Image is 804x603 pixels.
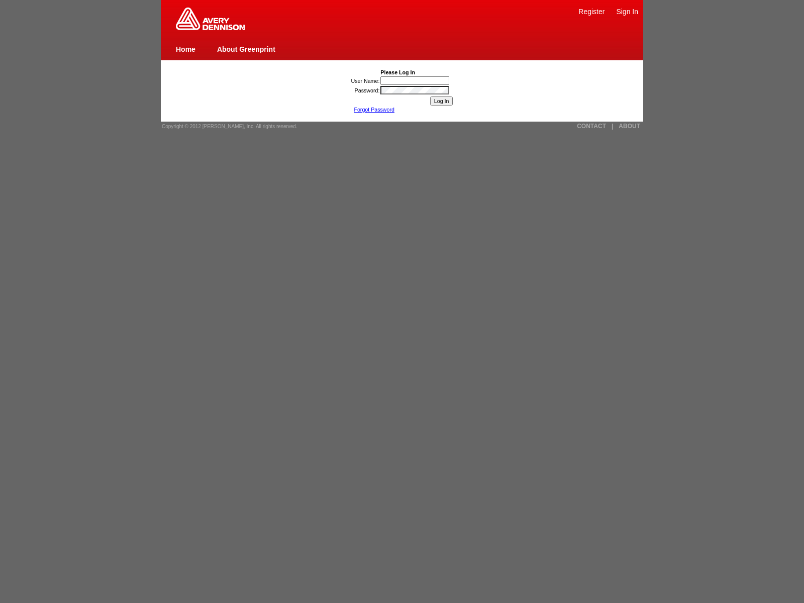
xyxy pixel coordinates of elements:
a: Sign In [616,8,638,16]
label: Password: [355,87,380,93]
a: | [612,123,613,130]
a: ABOUT [619,123,640,130]
a: Home [176,45,195,53]
a: Greenprint [176,25,245,31]
b: Please Log In [380,69,415,75]
span: Copyright © 2012 [PERSON_NAME], Inc. All rights reserved. [162,124,297,129]
input: Log In [430,96,453,106]
label: User Name: [351,78,380,84]
a: Forgot Password [354,107,394,113]
a: Register [578,8,605,16]
a: About Greenprint [217,45,275,53]
img: Home [176,8,245,30]
a: CONTACT [577,123,606,130]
